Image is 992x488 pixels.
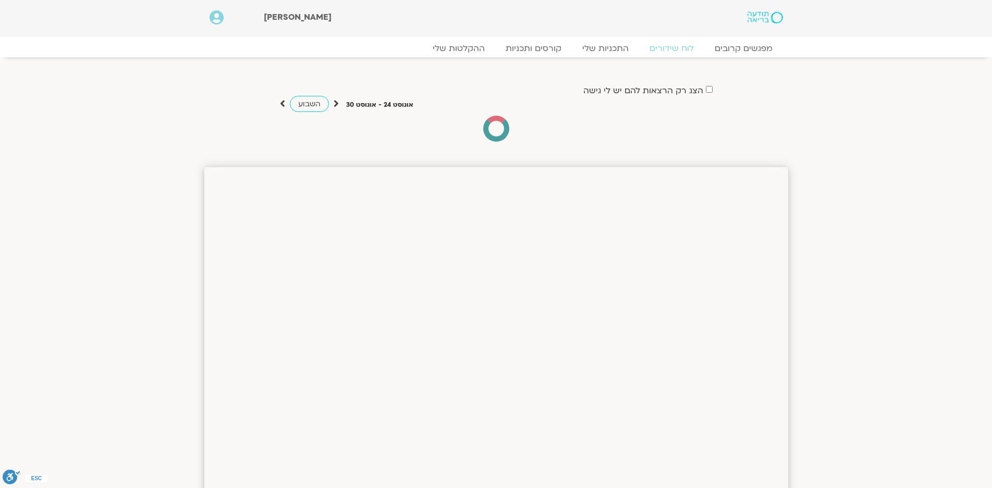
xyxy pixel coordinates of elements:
p: אוגוסט 24 - אוגוסט 30 [346,99,413,110]
nav: Menu [210,43,783,54]
a: קורסים ותכניות [495,43,572,54]
label: הצג רק הרצאות להם יש לי גישה [583,86,703,95]
span: [PERSON_NAME] [264,11,332,23]
span: השבוע [298,99,321,109]
a: מפגשים קרובים [704,43,783,54]
a: התכניות שלי [572,43,639,54]
a: השבוע [290,96,329,112]
a: ההקלטות שלי [422,43,495,54]
a: לוח שידורים [639,43,704,54]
